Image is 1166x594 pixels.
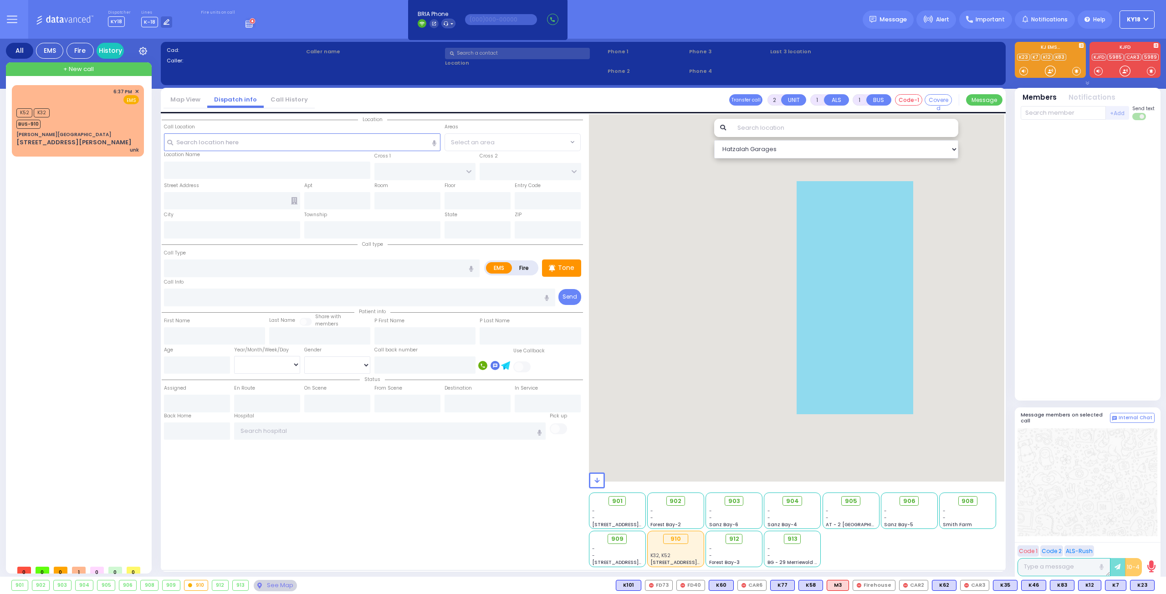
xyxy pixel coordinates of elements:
[141,17,158,27] span: K-18
[164,123,195,131] label: Call Location
[884,508,887,514] span: -
[16,108,32,117] span: K52
[1078,580,1101,591] div: BLS
[824,94,849,106] button: ALS
[374,346,418,354] label: Call back number
[1130,580,1155,591] div: K23
[1050,580,1074,591] div: K83
[1089,45,1161,51] label: KJFD
[360,376,385,383] span: Status
[34,108,50,117] span: K32
[451,138,495,147] span: Select an area
[184,580,208,590] div: 910
[1092,54,1106,61] a: KJFD
[164,317,190,325] label: First Name
[943,508,946,514] span: -
[291,197,297,204] span: Other building occupants
[63,65,94,74] span: + New call
[1050,580,1074,591] div: BLS
[1040,545,1063,557] button: Code 2
[943,514,946,521] span: -
[6,43,33,59] div: All
[515,211,522,218] label: ZIP
[480,152,498,160] label: Cross 2
[709,514,712,521] span: -
[304,182,312,189] label: Apt
[12,580,28,590] div: 901
[767,559,818,566] span: BG - 29 Merriewold S.
[163,580,180,590] div: 909
[108,16,125,27] span: KY18
[1142,54,1159,61] a: 5989
[54,580,71,590] div: 903
[1031,54,1040,61] a: K7
[233,580,249,590] div: 913
[903,497,915,506] span: 906
[66,43,94,59] div: Fire
[72,567,86,574] span: 1
[234,346,300,354] div: Year/Month/Week/Day
[709,508,712,514] span: -
[709,545,712,552] span: -
[445,48,590,59] input: Search a contact
[374,182,388,189] label: Room
[676,580,705,591] div: FD40
[608,67,686,75] span: Phone 2
[1105,580,1126,591] div: BLS
[976,15,1005,24] span: Important
[884,514,887,521] span: -
[54,567,67,574] span: 0
[689,67,767,75] span: Phone 4
[767,521,797,528] span: Sanz Bay-4
[1053,54,1066,61] a: K83
[254,580,297,591] div: See map
[123,95,139,104] span: EMS
[130,147,139,153] div: unk
[611,534,624,543] span: 909
[511,262,537,274] label: Fire
[1107,54,1124,61] a: 5985
[663,534,688,544] div: 910
[515,385,538,392] label: In Service
[788,534,798,543] span: 913
[36,43,63,59] div: EMS
[770,580,795,591] div: BLS
[781,94,806,106] button: UNIT
[903,583,908,588] img: red-radio-icon.svg
[895,94,922,106] button: Code-1
[729,534,739,543] span: 912
[767,545,770,552] span: -
[767,552,770,559] span: -
[486,262,512,274] label: EMS
[1093,15,1105,24] span: Help
[135,88,139,96] span: ✕
[1110,413,1155,423] button: Internal Chat
[592,508,595,514] span: -
[826,514,828,521] span: -
[592,552,595,559] span: -
[650,514,653,521] span: -
[592,521,678,528] span: [STREET_ADDRESS][PERSON_NAME]
[960,580,989,591] div: CAR3
[212,580,228,590] div: 912
[304,211,327,218] label: Township
[932,580,956,591] div: BLS
[592,559,678,566] span: [STREET_ADDRESS][PERSON_NAME]
[513,347,545,355] label: Use Callback
[32,580,50,590] div: 902
[36,14,97,25] img: Logo
[1041,54,1053,61] a: K12
[1021,580,1046,591] div: BLS
[141,10,173,15] label: Lines
[1064,545,1094,557] button: ALS-Rush
[234,422,546,440] input: Search hospital
[709,580,734,591] div: BLS
[770,580,795,591] div: K77
[1021,580,1046,591] div: K46
[767,508,770,514] span: -
[961,497,974,506] span: 908
[515,182,541,189] label: Entry Code
[993,580,1018,591] div: BLS
[680,583,685,588] img: red-radio-icon.svg
[164,385,186,392] label: Assigned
